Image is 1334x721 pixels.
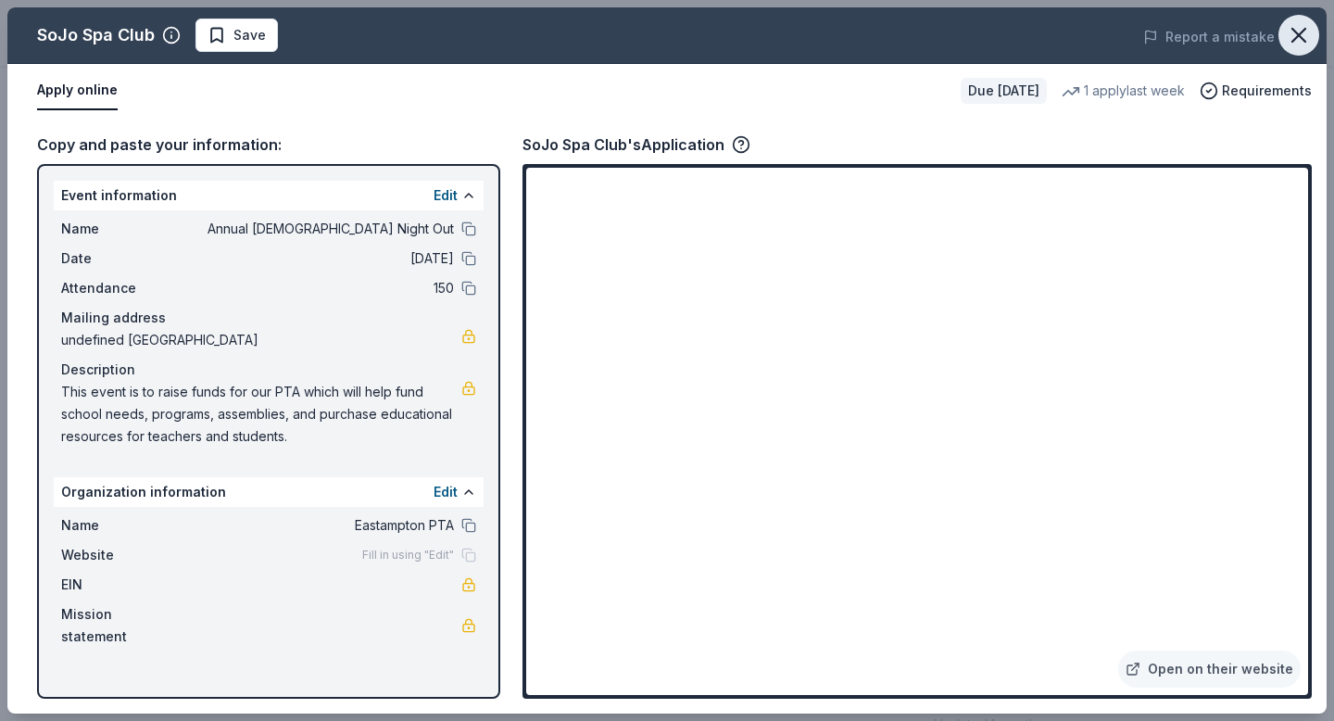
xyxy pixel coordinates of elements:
span: Eastampton PTA [185,514,454,537]
div: 1 apply last week [1062,80,1185,102]
button: Edit [434,184,458,207]
span: Save [233,24,266,46]
span: Date [61,247,185,270]
span: Website [61,544,185,566]
span: Name [61,514,185,537]
span: 150 [185,277,454,299]
span: This event is to raise funds for our PTA which will help fund school needs, programs, assemblies,... [61,381,461,448]
button: Report a mistake [1143,26,1275,48]
button: Save [195,19,278,52]
button: Apply online [37,71,118,110]
span: Attendance [61,277,185,299]
div: SoJo Spa Club [37,20,155,50]
div: Mailing address [61,307,476,329]
a: Open on their website [1118,651,1301,688]
span: Mission statement [61,603,185,648]
span: [DATE] [185,247,454,270]
span: Annual [DEMOGRAPHIC_DATA] Night Out [185,218,454,240]
button: Requirements [1200,80,1312,102]
button: Edit [434,481,458,503]
span: Requirements [1222,80,1312,102]
span: EIN [61,574,185,596]
span: Name [61,218,185,240]
div: Organization information [54,477,484,507]
div: Copy and paste your information: [37,133,500,157]
span: Fill in using "Edit" [362,548,454,563]
div: Event information [54,181,484,210]
div: SoJo Spa Club's Application [522,133,750,157]
div: Due [DATE] [961,78,1047,104]
div: Description [61,359,476,381]
span: undefined [GEOGRAPHIC_DATA] [61,329,461,351]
